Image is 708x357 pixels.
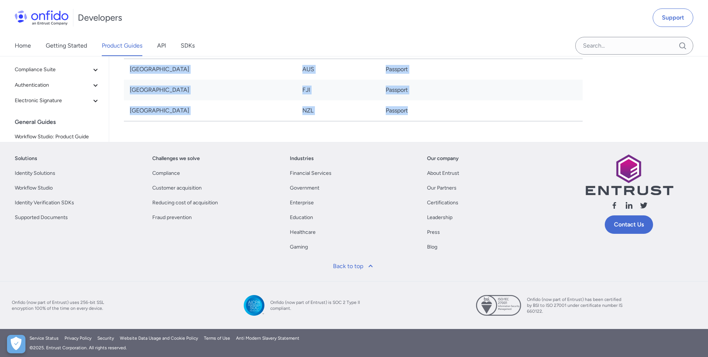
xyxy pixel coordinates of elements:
[46,35,87,56] a: Getting Started
[15,96,91,105] span: Electronic Signature
[296,100,380,121] td: NZL
[152,154,200,163] a: Challenges we solve
[575,37,693,55] input: Onfido search input field
[29,335,59,342] a: Service Status
[15,65,91,74] span: Compliance Suite
[290,154,314,163] a: Industries
[7,335,25,353] button: Open Preferences
[625,201,634,212] a: Follow us linkedin
[15,132,100,141] span: Workflow Studio: Product Guide
[15,169,55,178] a: Identity Solutions
[296,80,380,100] td: FJI
[157,35,166,56] a: API
[29,344,678,351] div: © 2025 . Entrust Corporation. All rights reserved.
[290,198,314,207] a: Enterprise
[427,154,459,163] a: Our company
[65,335,91,342] a: Privacy Policy
[476,295,521,316] img: ISO 27001 certified
[527,297,623,314] span: Onfido (now part of Entrust) has been certified by BSI to ISO 27001 under certificate number IS 6...
[12,129,103,144] a: Workflow Studio: Product Guide
[290,228,316,237] a: Healthcare
[653,8,693,27] a: Support
[290,169,332,178] a: Financial Services
[12,78,103,93] button: Authentication
[102,35,142,56] a: Product Guides
[639,201,648,212] a: Follow us X (Twitter)
[152,198,218,207] a: Reducing cost of acquisition
[610,201,619,210] svg: Follow us facebook
[204,335,230,342] a: Terms of Use
[15,184,53,193] a: Workflow Studio
[610,201,619,212] a: Follow us facebook
[124,59,296,80] td: [GEOGRAPHIC_DATA]
[12,93,103,108] button: Electronic Signature
[427,198,458,207] a: Certifications
[427,213,452,222] a: Leadership
[15,10,69,25] img: Onfido Logo
[380,80,512,100] td: Passport
[152,213,192,222] a: Fraud prevention
[124,100,296,121] td: [GEOGRAPHIC_DATA]
[236,335,299,342] a: Anti Modern Slavery Statement
[120,335,198,342] a: Website Data Usage and Cookie Policy
[15,115,106,129] div: General Guides
[585,154,673,195] img: Entrust logo
[15,198,74,207] a: Identity Verification SDKs
[290,184,319,193] a: Government
[15,213,68,222] a: Supported Documents
[15,81,91,90] span: Authentication
[329,257,379,275] a: Back to top
[78,12,122,24] h1: Developers
[427,228,440,237] a: Press
[290,243,308,252] a: Gaming
[427,184,457,193] a: Our Partners
[605,215,653,234] a: Contact Us
[380,100,512,121] td: Passport
[270,299,366,311] span: Onfido (now part of Entrust) is SOC 2 Type II compliant.
[7,335,25,353] div: Cookie Preferences
[124,80,296,100] td: [GEOGRAPHIC_DATA]
[152,184,202,193] a: Customer acquisition
[380,59,512,80] td: Passport
[152,169,180,178] a: Compliance
[244,295,264,316] img: SOC 2 Type II compliant
[97,335,114,342] a: Security
[625,201,634,210] svg: Follow us linkedin
[296,59,380,80] td: AUS
[290,213,313,222] a: Education
[427,243,437,252] a: Blog
[12,299,108,311] span: Onfido (now part of Entrust) uses 256-bit SSL encryption 100% of the time on every device.
[427,169,459,178] a: About Entrust
[181,35,195,56] a: SDKs
[15,154,37,163] a: Solutions
[12,62,103,77] button: Compliance Suite
[15,35,31,56] a: Home
[639,201,648,210] svg: Follow us X (Twitter)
